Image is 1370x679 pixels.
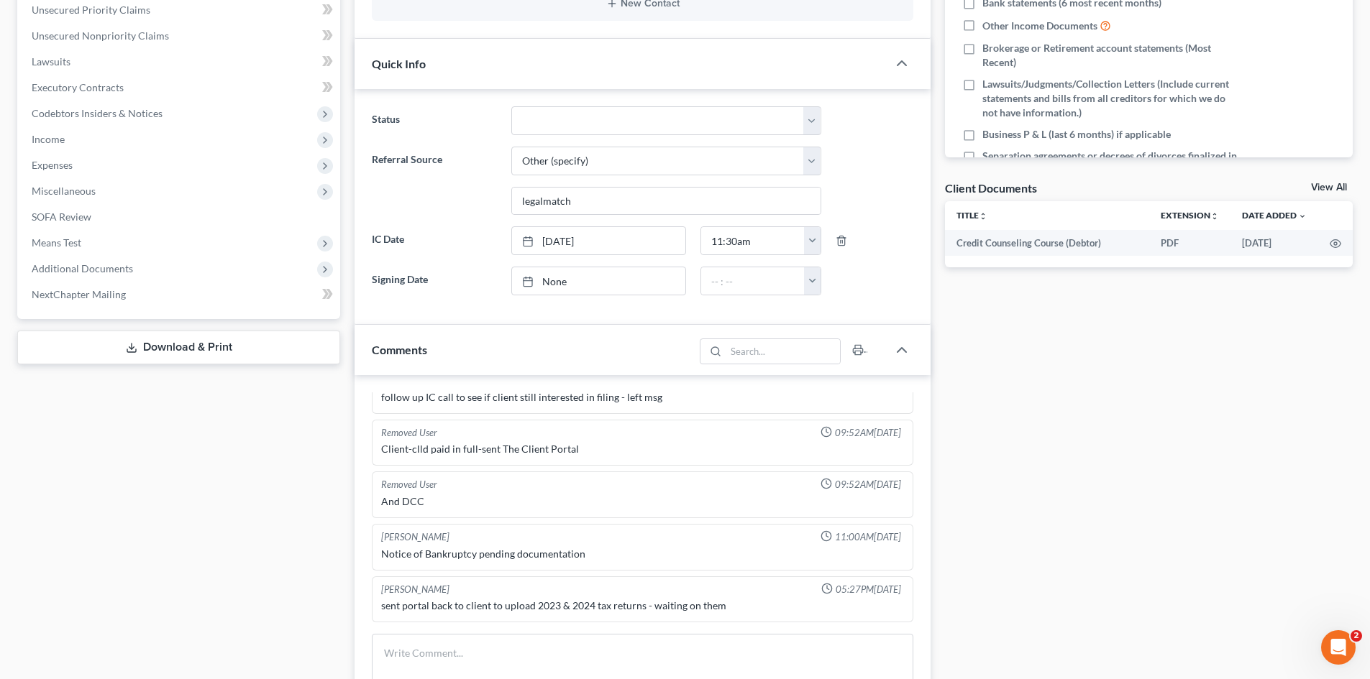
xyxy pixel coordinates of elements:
span: Expenses [32,159,73,171]
a: Lawsuits [20,49,340,75]
span: Quick Info [372,57,426,70]
a: Extensionunfold_more [1161,210,1219,221]
input: Search... [726,339,841,364]
i: expand_more [1298,212,1307,221]
i: unfold_more [1210,212,1219,221]
input: Other Referral Source [512,188,821,215]
span: Separation agreements or decrees of divorces finalized in the past 2 years [982,149,1238,177]
span: Miscellaneous [32,185,96,197]
input: -- : -- [701,267,805,295]
div: Client-clld paid in full-sent The Client Portal [381,442,904,456]
label: Status [365,106,503,135]
a: Unsecured Nonpriority Claims [20,23,340,49]
span: 11:00AM[DATE] [835,530,901,544]
span: 09:52AM[DATE] [835,426,901,440]
div: Removed User [381,478,437,491]
div: And DCC [381,494,904,509]
a: [DATE] [512,227,685,254]
span: Executory Contracts [32,81,124,93]
div: Removed User [381,426,437,440]
a: SOFA Review [20,204,340,230]
span: NextChapter Mailing [32,288,126,300]
a: Date Added expand_more [1242,210,1307,221]
td: [DATE] [1230,230,1318,256]
label: Signing Date [365,267,503,295]
a: NextChapter Mailing [20,282,340,308]
a: Executory Contracts [20,75,340,101]
span: Other Income Documents [982,19,1097,33]
span: Business P & L (last 6 months) if applicable [982,127,1171,142]
span: Income [32,133,65,145]
span: Comments [372,343,427,356]
span: Unsecured Nonpriority Claims [32,29,169,42]
span: 09:52AM[DATE] [835,478,901,491]
span: SOFA Review [32,211,91,223]
span: 2 [1351,630,1362,642]
div: follow up IC call to see if client still interested in filing - left msg [381,390,904,405]
span: Lawsuits/Judgments/Collection Letters (Include current statements and bills from all creditors fo... [982,77,1238,120]
span: Brokerage or Retirement account statements (Most Recent) [982,41,1238,70]
label: Referral Source [365,147,503,216]
div: [PERSON_NAME] [381,530,449,544]
div: Notice of Bankruptcy pending documentation [381,547,904,561]
label: IC Date [365,226,503,255]
input: -- : -- [701,227,805,254]
a: Titleunfold_more [956,210,987,221]
span: Additional Documents [32,262,133,274]
span: Means Test [32,236,81,249]
div: [PERSON_NAME] [381,583,449,596]
span: Codebtors Insiders & Notices [32,107,163,119]
span: Lawsuits [32,55,70,68]
div: sent portal back to client to upload 2023 & 2024 tax returns - waiting on them [381,599,904,613]
iframe: Intercom live chat [1321,630,1356,665]
div: Client Documents [945,180,1037,195]
a: View All [1311,183,1347,193]
a: None [512,267,685,295]
a: Download & Print [17,331,340,364]
i: unfold_more [979,212,987,221]
span: Unsecured Priority Claims [32,4,150,16]
td: PDF [1149,230,1230,256]
span: 05:27PM[DATE] [836,583,901,596]
td: Credit Counseling Course (Debtor) [945,230,1149,256]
